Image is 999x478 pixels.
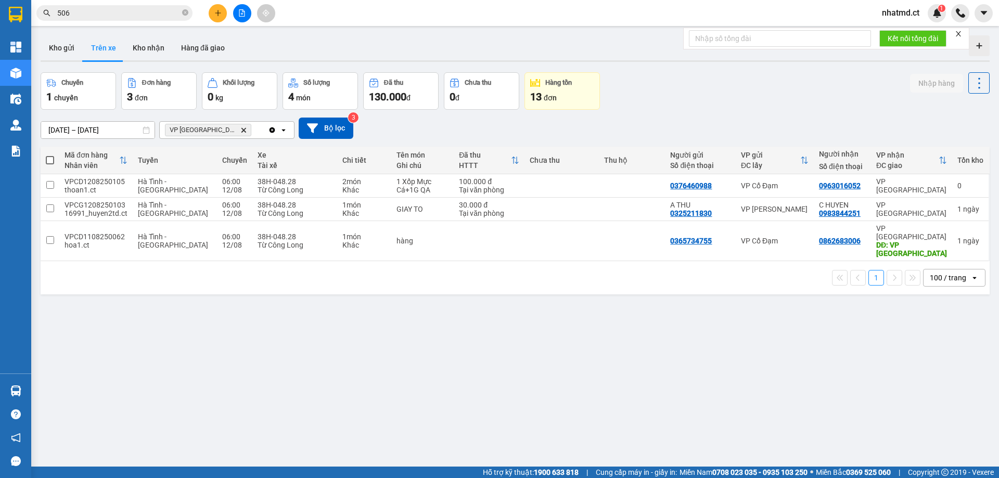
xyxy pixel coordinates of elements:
span: 1 [46,91,52,103]
div: A THU [670,201,730,209]
span: 1 [940,5,943,12]
span: kg [215,94,223,102]
button: Trên xe [83,35,124,60]
div: Người nhận [819,150,866,158]
div: Chuyến [61,79,83,86]
div: Chưa thu [465,79,491,86]
div: 38H-048.28 [258,201,332,209]
div: C HUYEN [819,201,866,209]
div: 100 / trang [930,273,966,283]
div: Ghi chú [396,161,449,170]
div: Số lượng [303,79,330,86]
img: warehouse-icon [10,385,21,396]
div: hàng [396,237,449,245]
div: DĐ: VP Mỹ Đình [876,241,947,257]
div: 38H-048.28 [258,177,332,186]
span: món [296,94,311,102]
div: 38H-048.28 [258,232,332,241]
svg: Delete [240,127,247,133]
div: VPCG1208250103 [65,201,127,209]
button: Khối lượng0kg [202,72,277,110]
div: Tại văn phòng [459,186,519,194]
span: đơn [544,94,557,102]
span: ngày [963,237,979,245]
div: 1 món [342,201,386,209]
div: VPCD1208250105 [65,177,127,186]
input: Nhập số tổng đài [689,30,871,47]
span: 0 [208,91,213,103]
button: 1 [868,270,884,286]
img: icon-new-feature [932,8,942,18]
div: hoa1.ct [65,241,127,249]
div: 06:00 [222,201,247,209]
div: Chi tiết [342,156,386,164]
div: 1 [957,205,983,213]
span: 0 [450,91,455,103]
div: VP [GEOGRAPHIC_DATA] [876,224,947,241]
div: Khác [342,186,386,194]
span: 13 [530,91,542,103]
img: phone-icon [956,8,965,18]
span: search [43,9,50,17]
div: Tuyến [138,156,211,164]
div: Từ Công Long [258,241,332,249]
div: Xe [258,151,332,159]
span: Hà Tĩnh - [GEOGRAPHIC_DATA] [138,201,208,217]
span: chuyến [54,94,78,102]
span: đ [406,94,411,102]
span: plus [214,9,222,17]
div: GIAY TO [396,205,449,213]
div: 1 Xốp Mực Cá+1G QA [396,177,449,194]
div: 100.000 đ [459,177,519,186]
div: Khối lượng [223,79,254,86]
div: Từ Công Long [258,186,332,194]
div: 2 món [342,177,386,186]
div: Mã đơn hàng [65,151,119,159]
span: Hỗ trợ kỹ thuật: [483,467,579,478]
div: HTTT [459,161,510,170]
svg: Clear all [268,126,276,134]
div: VP nhận [876,151,939,159]
button: Số lượng4món [283,72,358,110]
strong: 0369 525 060 [846,468,891,476]
th: Toggle SortBy [59,147,133,174]
div: ĐC lấy [741,161,800,170]
div: Đã thu [384,79,403,86]
div: Tên món [396,151,449,159]
button: Kho nhận [124,35,173,60]
div: VP Cổ Đạm [741,237,809,245]
span: caret-down [979,8,989,18]
div: Chưa thu [530,156,594,164]
div: Tại văn phòng [459,209,519,217]
span: | [899,467,900,478]
span: Kết nối tổng đài [888,33,938,44]
button: Hàng đã giao [173,35,233,60]
svg: open [970,274,979,282]
button: aim [257,4,275,22]
input: Select a date range. [41,122,155,138]
img: warehouse-icon [10,94,21,105]
button: file-add [233,4,251,22]
div: Số điện thoại [670,161,730,170]
button: Chưa thu0đ [444,72,519,110]
button: Hàng tồn13đơn [524,72,600,110]
div: Tài xế [258,161,332,170]
div: 0983844251 [819,209,861,217]
img: dashboard-icon [10,42,21,53]
span: close-circle [182,8,188,18]
span: 4 [288,91,294,103]
img: logo-vxr [9,7,22,22]
img: warehouse-icon [10,68,21,79]
div: 30.000 đ [459,201,519,209]
span: đơn [135,94,148,102]
div: Thu hộ [604,156,660,164]
span: question-circle [11,409,21,419]
div: VP [GEOGRAPHIC_DATA] [876,201,947,217]
div: 12/08 [222,186,247,194]
div: 06:00 [222,232,247,241]
button: Bộ lọc [299,118,353,139]
span: Hà Tĩnh - [GEOGRAPHIC_DATA] [138,232,208,249]
div: Tồn kho [957,156,983,164]
span: ⚪️ [810,470,813,474]
div: 0 [957,182,983,190]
